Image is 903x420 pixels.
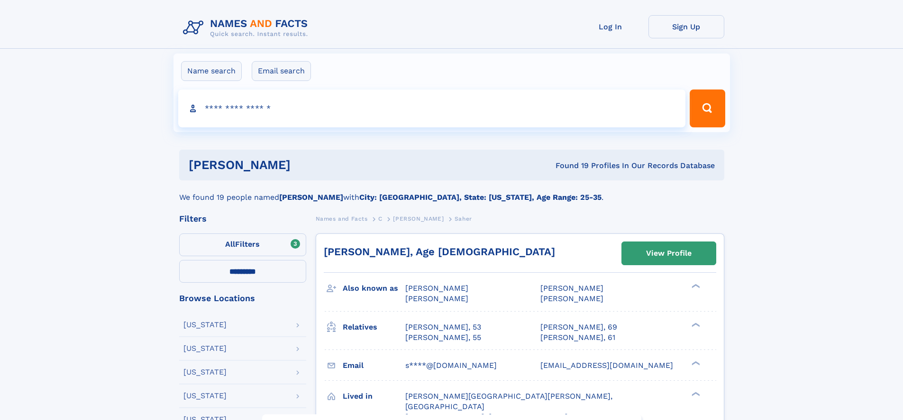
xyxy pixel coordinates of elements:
[540,294,603,303] span: [PERSON_NAME]
[183,392,227,400] div: [US_STATE]
[189,159,423,171] h1: [PERSON_NAME]
[540,284,603,293] span: [PERSON_NAME]
[279,193,343,202] b: [PERSON_NAME]
[393,213,444,224] a: [PERSON_NAME]
[689,322,701,328] div: ❯
[689,283,701,289] div: ❯
[359,193,602,202] b: City: [GEOGRAPHIC_DATA], State: [US_STATE], Age Range: 25-35
[648,15,724,38] a: Sign Up
[573,15,648,38] a: Log In
[455,215,472,222] span: Saher
[343,388,405,404] h3: Lived in
[179,15,316,41] img: Logo Names and Facts
[378,213,383,224] a: C
[343,319,405,335] h3: Relatives
[646,242,692,264] div: View Profile
[343,357,405,374] h3: Email
[179,180,724,203] div: We found 19 people named with .
[183,321,227,329] div: [US_STATE]
[622,242,716,265] a: View Profile
[343,280,405,296] h3: Also known as
[405,392,612,411] span: [PERSON_NAME][GEOGRAPHIC_DATA][PERSON_NAME], [GEOGRAPHIC_DATA]
[225,240,235,249] span: All
[324,246,555,258] a: [PERSON_NAME], Age [DEMOGRAPHIC_DATA]
[540,332,615,343] a: [PERSON_NAME], 61
[689,391,701,397] div: ❯
[179,214,306,223] div: Filters
[183,345,227,352] div: [US_STATE]
[405,322,481,332] a: [PERSON_NAME], 53
[179,233,306,256] label: Filters
[690,89,725,127] button: Search Button
[179,294,306,303] div: Browse Locations
[252,61,311,81] label: Email search
[689,360,701,366] div: ❯
[540,361,673,370] span: [EMAIL_ADDRESS][DOMAIN_NAME]
[423,161,715,171] div: Found 19 Profiles In Our Records Database
[178,89,686,127] input: search input
[316,213,368,224] a: Names and Facts
[405,294,468,303] span: [PERSON_NAME]
[405,332,481,343] a: [PERSON_NAME], 55
[393,215,444,222] span: [PERSON_NAME]
[183,368,227,376] div: [US_STATE]
[181,61,242,81] label: Name search
[540,322,617,332] a: [PERSON_NAME], 69
[378,215,383,222] span: C
[405,284,468,293] span: [PERSON_NAME]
